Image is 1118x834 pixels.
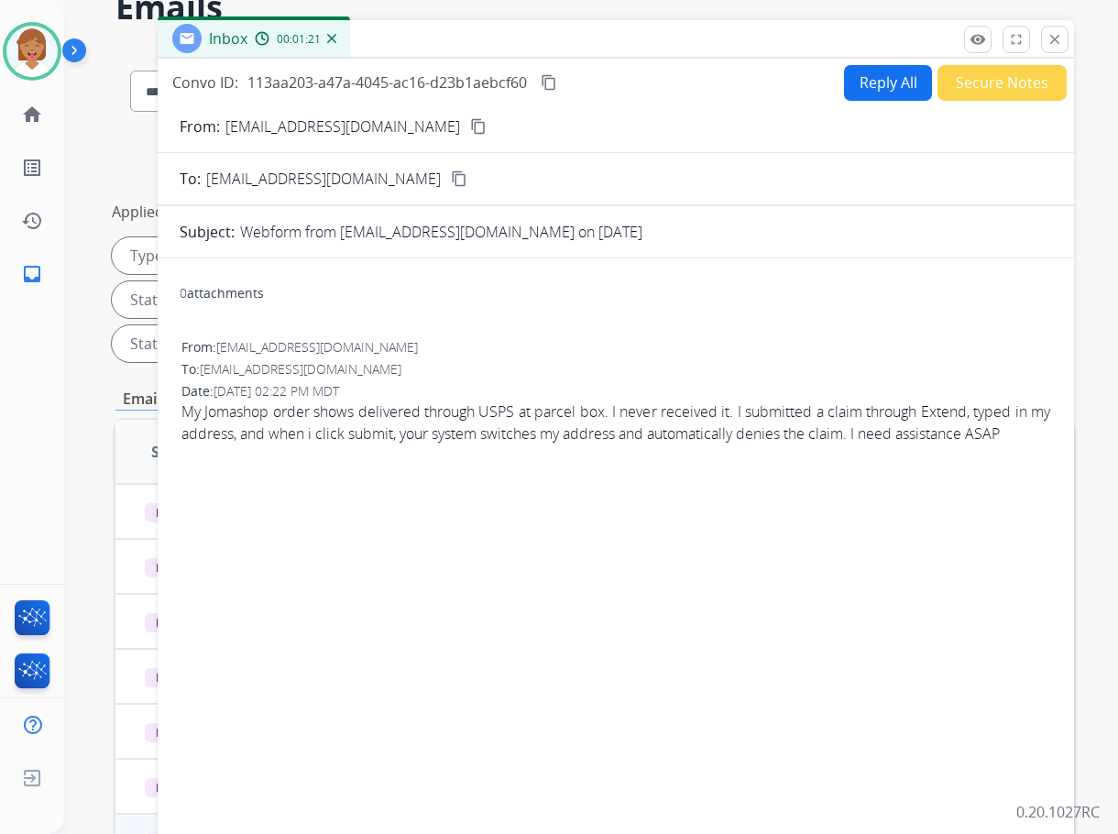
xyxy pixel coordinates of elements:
div: Date: [181,382,1050,401]
span: 00:01:21 [277,32,321,47]
mat-icon: remove_red_eye [970,31,986,48]
p: [EMAIL_ADDRESS][DOMAIN_NAME] [225,115,460,137]
span: [EMAIL_ADDRESS][DOMAIN_NAME] [216,338,418,356]
span: My Jomashop order shows delivered through USPS at parcel box. I never received it. I submitted a ... [181,401,1050,444]
span: Status [151,441,199,463]
span: New - Initial [145,558,230,577]
div: Status: On-hold – Internal [112,281,350,318]
p: To: [180,168,201,190]
mat-icon: content_copy [541,74,557,91]
mat-icon: content_copy [451,170,467,187]
div: attachments [180,284,264,302]
span: [EMAIL_ADDRESS][DOMAIN_NAME] [200,360,401,378]
button: Secure Notes [937,65,1067,101]
p: Convo ID: [172,71,238,93]
span: New - Initial [145,668,230,687]
div: Status: On Hold - Servicers [112,325,357,362]
mat-icon: fullscreen [1008,31,1025,48]
span: New - Initial [145,778,230,797]
div: Type: Reguard CS [112,237,294,274]
button: Reply All [844,65,932,101]
span: 113aa203-a47a-4045-ac16-d23b1aebcf60 [247,72,527,93]
mat-icon: home [21,104,43,126]
span: [EMAIL_ADDRESS][DOMAIN_NAME] [206,168,441,190]
div: From: [181,338,1050,357]
mat-icon: history [21,210,43,232]
mat-icon: list_alt [21,157,43,179]
span: Inbox [209,28,247,49]
span: New - Initial [145,503,230,522]
mat-icon: close [1047,31,1063,48]
p: From: [180,115,220,137]
p: Emails (7) [115,388,196,411]
p: Webform from [EMAIL_ADDRESS][DOMAIN_NAME] on [DATE] [240,221,642,243]
span: New - Initial [145,613,230,632]
p: Subject: [180,221,235,243]
mat-icon: inbox [21,263,43,285]
div: To: [181,360,1050,379]
img: avatar [6,26,58,77]
p: Applied filters: [112,201,211,223]
span: 0 [180,284,187,302]
mat-icon: content_copy [470,118,487,135]
p: 0.20.1027RC [1016,801,1100,823]
span: New - Initial [145,723,230,742]
span: [DATE] 02:22 PM MDT [214,382,339,400]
